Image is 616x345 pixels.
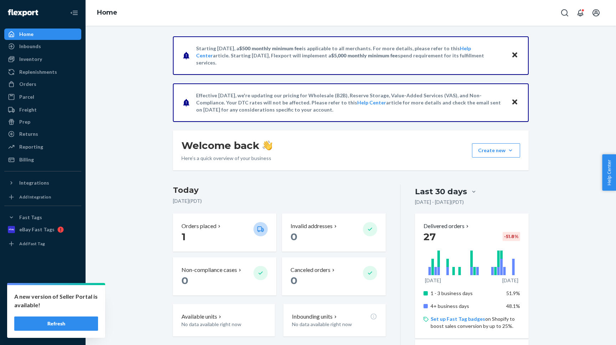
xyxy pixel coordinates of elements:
[173,257,276,295] button: Non-compliance cases 0
[19,68,57,76] div: Replenishments
[506,303,520,309] span: 48.1%
[14,316,98,331] button: Refresh
[4,301,81,312] a: Talk to Support
[357,99,386,105] a: Help Center
[4,238,81,249] a: Add Fast Tag
[4,53,81,65] a: Inventory
[19,179,49,186] div: Integrations
[4,141,81,153] a: Reporting
[506,290,520,296] span: 51.9%
[4,78,81,90] a: Orders
[4,104,81,115] a: Freight
[292,313,333,321] p: Inbounding units
[196,45,504,66] p: Starting [DATE], a is applicable to all merchants. For more details, please refer to this article...
[181,313,217,321] p: Available units
[4,325,81,336] button: Give Feedback
[415,199,464,206] p: [DATE] - [DATE] ( PDT )
[510,97,519,108] button: Close
[282,257,385,295] button: Canceled orders 0
[196,92,504,113] p: Effective [DATE], we're updating our pricing for Wholesale (B2B), Reserve Storage, Value-Added Se...
[589,6,603,20] button: Open account menu
[19,241,45,247] div: Add Fast Tag
[19,56,42,63] div: Inventory
[4,154,81,165] a: Billing
[558,6,572,20] button: Open Search Box
[4,66,81,78] a: Replenishments
[173,185,386,196] h3: Today
[181,274,188,287] span: 0
[431,316,485,322] a: Set up Fast Tag badges
[331,52,398,58] span: $5,000 monthly minimum fee
[425,277,441,284] p: [DATE]
[283,304,385,336] button: Inbounding unitsNo data available right now
[97,9,117,16] a: Home
[19,143,43,150] div: Reporting
[181,222,216,230] p: Orders placed
[291,222,333,230] p: Invalid addresses
[91,2,123,23] ol: breadcrumbs
[431,315,520,330] p: on Shopify to boost sales conversion by up to 25%.
[181,139,272,152] h1: Welcome back
[431,303,501,310] p: 4+ business days
[423,222,470,230] button: Delivered orders
[19,118,30,125] div: Prep
[602,154,616,191] button: Help Center
[431,290,501,297] p: 1 - 3 business days
[282,213,385,252] button: Invalid addresses 0
[181,231,186,243] span: 1
[472,143,520,158] button: Create new
[14,292,98,309] p: A new version of Seller Portal is available!
[4,191,81,203] a: Add Integration
[292,321,377,328] p: No data available right now
[291,231,297,243] span: 0
[4,289,81,300] a: Settings
[4,128,81,140] a: Returns
[19,194,51,200] div: Add Integration
[19,106,37,113] div: Freight
[4,91,81,103] a: Parcel
[423,231,436,243] span: 27
[4,29,81,40] a: Home
[573,6,587,20] button: Open notifications
[4,41,81,52] a: Inbounds
[291,274,297,287] span: 0
[4,212,81,223] button: Fast Tags
[4,224,81,235] a: eBay Fast Tags
[502,277,518,284] p: [DATE]
[67,6,81,20] button: Close Navigation
[291,266,330,274] p: Canceled orders
[19,130,38,138] div: Returns
[4,177,81,189] button: Integrations
[19,226,55,233] div: eBay Fast Tags
[173,197,386,205] p: [DATE] ( PDT )
[173,213,276,252] button: Orders placed 1
[510,50,519,61] button: Close
[19,93,34,101] div: Parcel
[181,266,237,274] p: Non-compliance cases
[19,81,36,88] div: Orders
[8,9,38,16] img: Flexport logo
[415,186,467,197] div: Last 30 days
[181,155,272,162] p: Here’s a quick overview of your business
[239,45,302,51] span: $500 monthly minimum fee
[4,313,81,324] a: Help Center
[4,116,81,128] a: Prep
[173,304,275,336] button: Available unitsNo data available right now
[262,140,272,150] img: hand-wave emoji
[19,43,41,50] div: Inbounds
[503,232,520,241] div: -51.8 %
[181,321,266,328] p: No data available right now
[19,156,34,163] div: Billing
[19,214,42,221] div: Fast Tags
[19,31,34,38] div: Home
